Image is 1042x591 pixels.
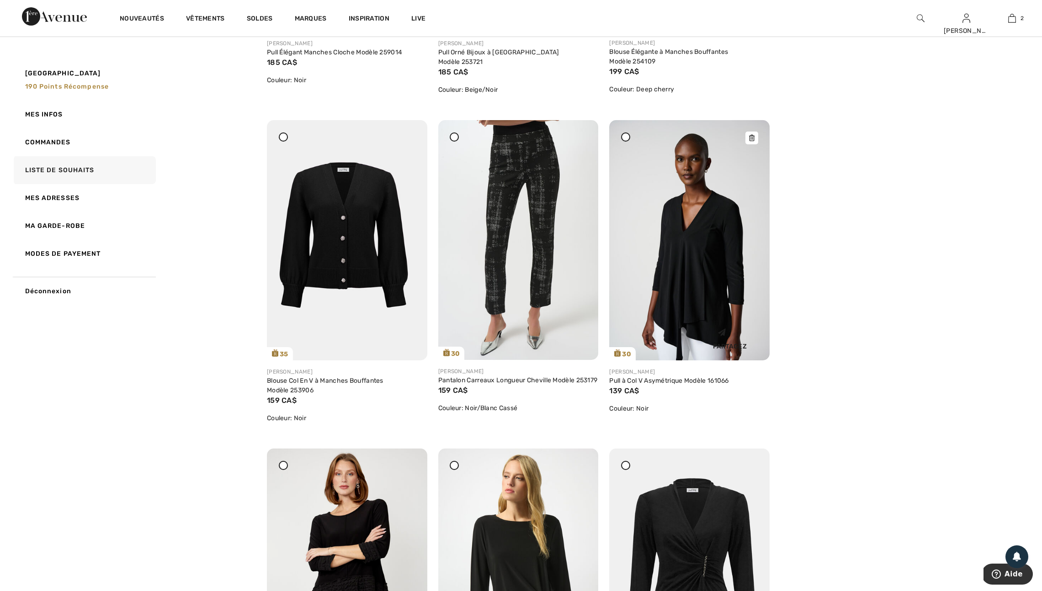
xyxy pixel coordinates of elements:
[12,128,156,156] a: Commandes
[438,39,599,47] div: [PERSON_NAME]
[22,7,87,26] img: 1ère Avenue
[247,15,273,24] a: Soldes
[25,69,101,78] span: [GEOGRAPHIC_DATA]
[12,156,156,184] a: Liste de souhaits
[989,13,1034,24] a: 2
[609,386,639,395] span: 139 CA$
[354,328,420,360] div: Partagez
[267,413,427,423] div: Couleur: Noir
[609,120,770,360] a: 30
[267,396,297,405] span: 159 CA$
[1008,13,1016,24] img: Mon panier
[295,15,327,24] a: Marques
[609,404,770,413] div: Couleur: Noir
[12,184,156,212] a: Mes adresses
[267,120,427,360] a: 35
[962,13,970,24] img: Mes infos
[438,367,599,375] div: [PERSON_NAME]
[438,376,598,384] a: Pantalon Carreaux Longueur Cheville Modèle 253179
[609,84,770,94] div: Couleur: Deep cherry
[267,39,427,47] div: [PERSON_NAME]
[438,403,599,413] div: Couleur: Noir/Blanc Cassé
[984,564,1033,586] iframe: Ouvre un widget dans lequel vous pouvez trouver plus d’informations
[12,277,156,305] a: Déconnexion
[267,377,383,394] a: Blouse Col En V à Manches Bouffantes Modèle 253906
[12,212,156,240] a: Ma garde-robe
[917,13,925,24] img: recherche
[697,321,763,354] div: Partagez
[609,368,770,376] div: [PERSON_NAME]
[120,15,164,24] a: Nouveautés
[609,377,728,385] a: Pull à Col V Asymétrique Modèle 161066
[438,85,599,95] div: Couleur: Beige/Noir
[25,83,109,90] span: 190 Points récompense
[609,120,770,360] img: joseph-ribkoff-tops-black_1610663_cdb2_search.jpg
[267,368,427,376] div: [PERSON_NAME]
[186,15,225,24] a: Vêtements
[411,14,425,23] a: Live
[438,120,599,360] img: joseph-ribkoff-pants-black-off-white_253179_3_209b_search.jpg
[267,58,297,67] span: 185 CA$
[12,240,156,268] a: Modes de payement
[12,100,156,128] a: Mes infos
[349,15,389,24] span: Inspiration
[438,68,468,76] span: 185 CA$
[438,120,599,360] a: 30
[267,120,427,360] img: joseph-ribkoff-sweaters-cardigans-black_253906_1_8e36_search.jpg
[962,14,970,22] a: Se connecter
[944,26,989,36] div: [PERSON_NAME]
[609,48,728,65] a: Blouse Élégante à Manches Bouffantes Modèle 254109
[609,39,770,47] div: [PERSON_NAME]
[267,48,402,56] a: Pull Élégant Manches Cloche Modèle 259014
[1021,14,1024,22] span: 2
[438,48,559,66] a: Pull Orné Bijoux à [GEOGRAPHIC_DATA] Modèle 253721
[526,327,591,360] div: Partagez
[267,75,427,85] div: Couleur: Noir
[609,67,639,76] span: 199 CA$
[438,386,468,395] span: 159 CA$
